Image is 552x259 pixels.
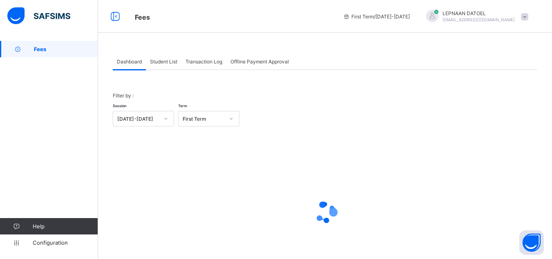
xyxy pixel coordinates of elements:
div: LEPNAANDATOEL [418,10,532,23]
span: LEPNAAN DATOEL [442,10,515,16]
div: First Term [183,116,224,122]
button: Open asap [519,230,544,255]
span: Transaction Log [185,59,222,65]
span: Term [178,104,187,108]
span: [EMAIL_ADDRESS][DOMAIN_NAME] [442,17,515,22]
span: Dashboard [117,59,142,65]
span: Session [113,104,126,108]
img: safsims [7,7,70,25]
span: Help [33,223,98,230]
span: Fees [135,13,150,21]
span: Fees [34,46,98,52]
span: Configuration [33,239,98,246]
span: Student List [150,59,177,65]
span: session/term information [343,14,410,20]
div: [DATE]-[DATE] [117,116,159,122]
span: Offline Payment Approval [230,59,289,65]
span: Filter by : [113,92,134,99]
